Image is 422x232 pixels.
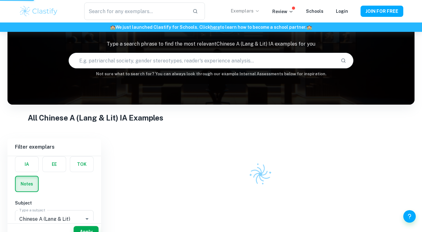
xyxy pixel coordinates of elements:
button: Help and Feedback [403,210,416,223]
button: Notes [16,176,38,191]
h6: Subject [15,200,94,206]
h6: We just launched Clastify for Schools. Click to learn how to become a school partner. [1,24,421,31]
input: Search for any exemplars... [84,2,187,20]
input: E.g. patriarchal society, gender stereotypes, reader's experience analysis... [69,52,336,69]
p: Review [272,8,293,15]
h6: Not sure what to search for? You can always look through our example Internal Assessments below f... [7,71,415,77]
img: Clastify logo [245,159,275,189]
p: Exemplars [231,7,260,14]
a: Login [336,9,348,14]
h1: All Chinese A (Lang & Lit) IA Examples [28,112,394,123]
img: Clastify logo [19,5,59,17]
span: 🏫 [307,25,312,30]
a: here [210,25,220,30]
h6: Filter exemplars [7,138,101,156]
button: EE [43,157,66,172]
label: Type a subject [19,207,45,213]
p: Type a search phrase to find the most relevant Chinese A (Lang & Lit) IA examples for you [7,40,415,48]
button: JOIN FOR FREE [361,6,403,17]
button: TOK [70,157,93,172]
button: IA [15,157,38,172]
button: Open [83,215,91,223]
a: Schools [306,9,323,14]
span: 🏫 [110,25,115,30]
button: Search [338,55,349,66]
